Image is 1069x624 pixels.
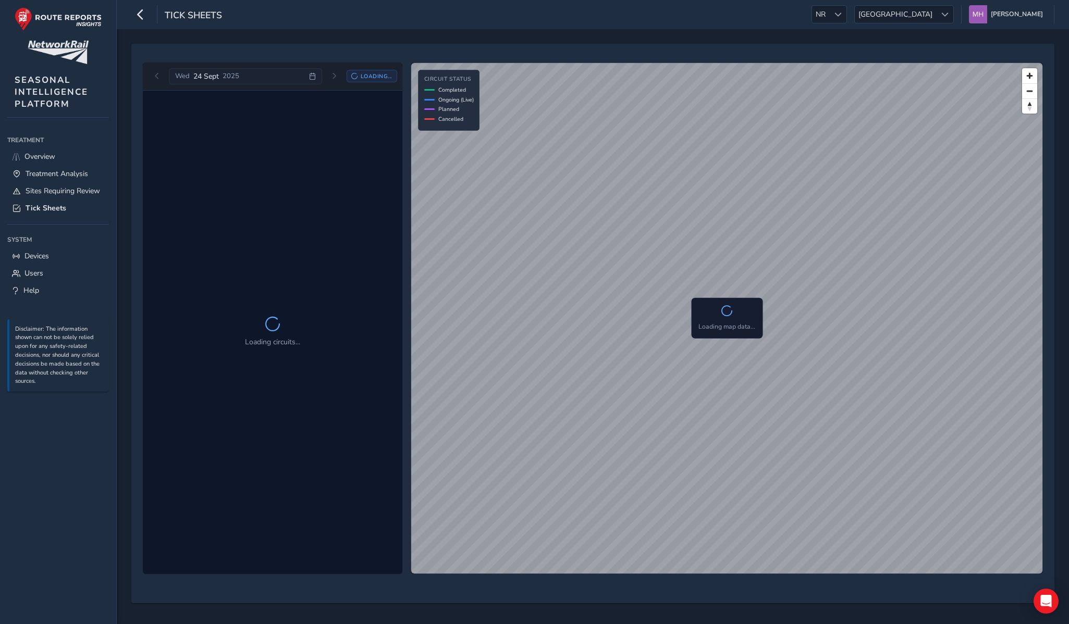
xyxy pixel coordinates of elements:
img: rr logo [15,7,102,31]
span: Overview [24,152,55,161]
a: Sites Requiring Review [7,182,109,199]
div: Treatment [7,132,109,148]
span: Completed [438,86,466,94]
span: Wed [175,71,190,81]
div: System [7,232,109,247]
span: Sites Requiring Review [26,186,100,196]
a: Tick Sheets [7,199,109,217]
p: Loading map data... [698,322,755,331]
span: [GEOGRAPHIC_DATA] [855,6,936,23]
span: Tick Sheets [26,203,66,213]
span: Planned [438,105,459,113]
span: Tick Sheets [165,9,222,23]
canvas: Map [411,63,1042,573]
span: Loading... [361,72,392,80]
span: 2025 [223,71,239,81]
p: Disclaimer: The information shown can not be solely relied upon for any safety-related decisions,... [15,325,104,386]
span: Help [23,285,39,295]
p: Loading circuits... [245,336,300,347]
button: Zoom in [1022,68,1037,83]
span: Treatment Analysis [26,169,88,179]
button: Zoom out [1022,83,1037,98]
a: Help [7,282,109,299]
div: Open Intercom Messenger [1034,589,1059,614]
img: customer logo [28,41,89,64]
span: SEASONAL INTELLIGENCE PLATFORM [15,74,88,110]
a: Overview [7,148,109,165]
span: Devices [24,251,49,261]
span: Users [24,268,43,278]
button: [PERSON_NAME] [969,5,1047,23]
button: Reset bearing to north [1022,98,1037,114]
span: [PERSON_NAME] [991,5,1043,23]
span: NR [812,6,829,23]
span: 24 Sept [193,71,219,81]
a: Treatment Analysis [7,165,109,182]
h4: Circuit Status [424,76,474,83]
a: Users [7,265,109,282]
span: Cancelled [438,115,463,123]
img: diamond-layout [969,5,987,23]
span: Ongoing (Live) [438,96,474,104]
a: Devices [7,247,109,265]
